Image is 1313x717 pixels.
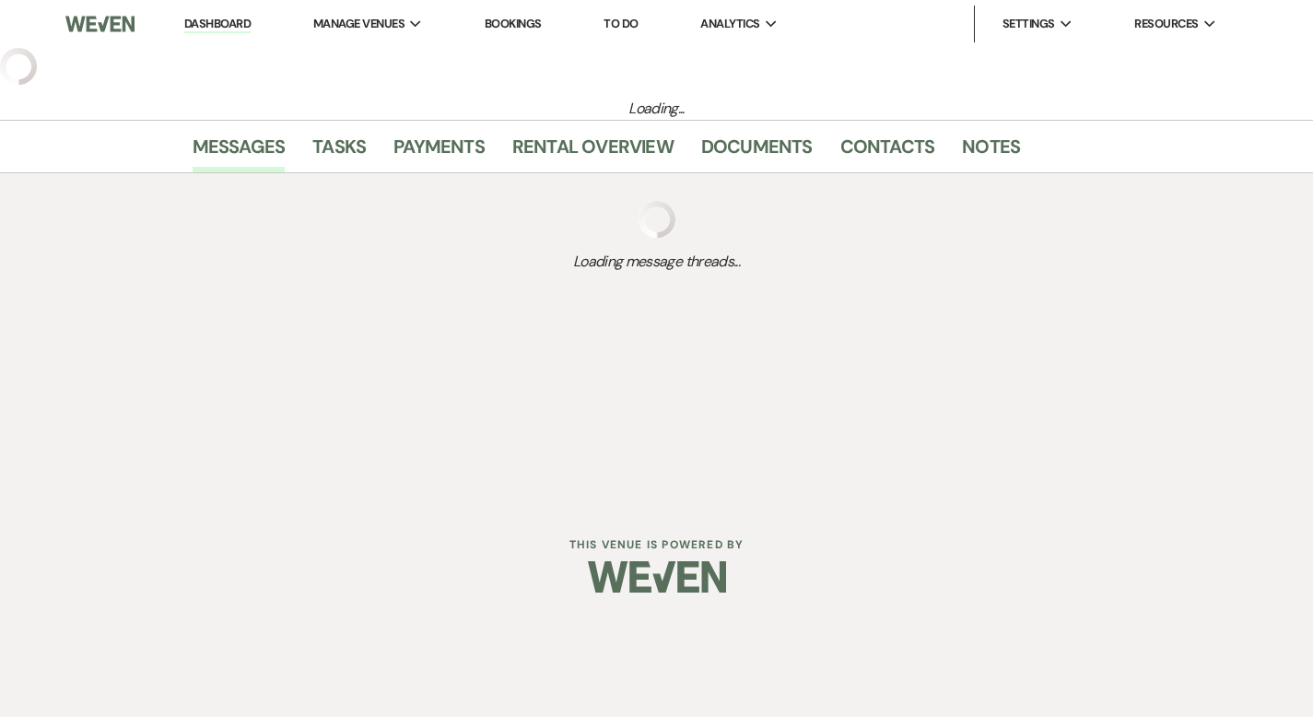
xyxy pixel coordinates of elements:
a: Dashboard [184,16,251,33]
a: Contacts [840,132,935,172]
img: loading spinner [639,201,675,238]
a: Rental Overview [512,132,674,172]
span: Resources [1134,15,1198,33]
a: Tasks [312,132,366,172]
span: Settings [1002,15,1055,33]
a: Payments [393,132,485,172]
a: Documents [701,132,813,172]
img: Weven Logo [588,545,726,609]
a: Notes [962,132,1020,172]
a: To Do [604,16,638,31]
span: Analytics [700,15,759,33]
img: Weven Logo [65,5,135,43]
a: Bookings [485,16,542,31]
span: Manage Venues [313,15,404,33]
span: Loading message threads... [193,251,1121,273]
a: Messages [193,132,286,172]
